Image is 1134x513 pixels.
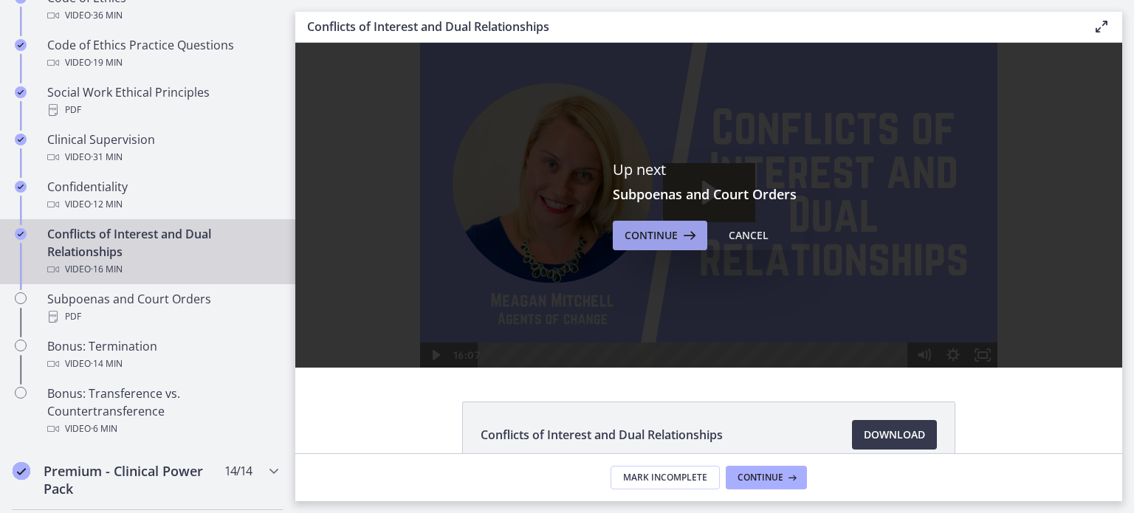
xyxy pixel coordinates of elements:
button: Play Video: cthlvd1d06jc72h4kvd0.mp4 [368,120,460,179]
div: Video [47,196,278,213]
div: Cancel [729,227,769,244]
div: PDF [47,308,278,326]
span: Mark Incomplete [623,472,707,483]
div: Subpoenas and Court Orders [47,290,278,326]
h3: Conflicts of Interest and Dual Relationships [307,18,1069,35]
span: · 31 min [91,148,123,166]
div: Bonus: Termination [47,337,278,373]
i: Completed [15,86,27,98]
div: Confidentiality [47,178,278,213]
div: Social Work Ethical Principles [47,83,278,119]
span: 14 / 14 [224,462,252,480]
button: Cancel [717,221,780,250]
i: Completed [15,39,27,51]
p: Up next [613,160,805,179]
span: Continue [625,227,678,244]
span: · 12 min [91,196,123,213]
button: Show settings menu [643,300,673,325]
div: Code of Ethics Practice Questions [47,36,278,72]
div: Video [47,148,278,166]
span: Continue [738,472,783,483]
div: Bonus: Transference vs. Countertransference [47,385,278,438]
div: Conflicts of Interest and Dual Relationships [47,225,278,278]
button: Play Video [125,300,154,325]
div: Video [47,261,278,278]
button: Mark Incomplete [611,466,720,489]
span: Download [864,426,925,444]
button: Mute [614,300,643,325]
div: Playbar [193,300,606,325]
span: · 16 min [91,261,123,278]
div: Video [47,7,278,24]
i: Completed [15,134,27,145]
a: Download [852,420,937,450]
h3: Subpoenas and Court Orders [613,185,805,203]
i: Completed [15,181,27,193]
span: · 6 min [91,420,117,438]
span: · 19 min [91,54,123,72]
span: · 36 min [91,7,123,24]
button: Fullscreen [673,300,702,325]
div: PDF [47,101,278,119]
div: Video [47,355,278,373]
div: Video [47,54,278,72]
button: Continue [726,466,807,489]
i: Completed [15,228,27,240]
div: Video [47,420,278,438]
div: Clinical Supervision [47,131,278,166]
i: Completed [13,462,30,480]
span: · 14 min [91,355,123,373]
h2: Premium - Clinical Power Pack [44,462,224,497]
button: Continue [613,221,707,250]
span: Conflicts of Interest and Dual Relationships [481,426,723,444]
